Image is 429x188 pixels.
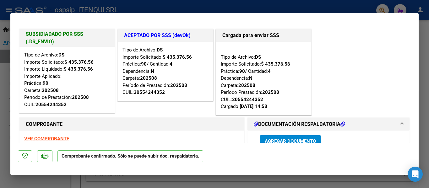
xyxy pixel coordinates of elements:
div: Tipo de Archivo: Importe Solicitado: Práctica: / Cantidad: Dependencia: Carpeta: Período de Prest... [122,46,208,96]
strong: 202508 [238,83,255,88]
strong: $ 435.376,56 [64,59,94,65]
strong: 202508 [170,83,187,88]
strong: 90 [141,61,147,67]
strong: N [249,75,253,81]
strong: $ 435.376,56 [163,54,192,60]
strong: 90 [239,68,245,74]
strong: 90 [43,80,48,86]
strong: 202508 [72,94,89,100]
strong: 202508 [42,88,59,93]
p: Comprobante confirmado. Sólo se puede subir doc. respaldatoria. [57,150,203,163]
div: 20554244352 [232,96,263,103]
strong: N [151,68,154,74]
strong: [DATE] 14:58 [240,104,267,109]
mat-expansion-panel-header: DOCUMENTACIÓN RESPALDATORIA [247,118,410,131]
strong: 4 [268,68,271,74]
strong: 202508 [140,75,157,81]
strong: COMPROBANTE [26,121,62,127]
h1: Cargada para enviar SSS [222,32,305,39]
span: Agregar Documento [265,138,316,144]
strong: DS [157,47,163,53]
div: 20554244352 [35,101,67,108]
strong: 4 [170,61,172,67]
div: Tipo de Archivo: Importe Solicitado: Práctica: / Cantidad: Dependencia: Carpeta: Período Prestaci... [221,46,307,110]
div: Open Intercom Messenger [408,167,423,182]
strong: DS [58,52,64,58]
strong: DS [255,54,261,60]
a: VER COMPROBANTE [24,136,69,142]
strong: 202508 [262,89,279,95]
h1: ACEPTADO POR SSS (devOk) [124,32,207,39]
div: 20554244352 [134,89,165,96]
strong: $ 435.376,56 [261,61,290,67]
strong: $ 435.376,56 [64,66,93,72]
h1: DOCUMENTACIÓN RESPALDATORIA [254,121,345,128]
button: Agregar Documento [260,135,321,147]
h1: SUBSIDIADADO POR SSS (.DR_ENVIO) [26,30,108,46]
div: Tipo de Archivo: Importe Solicitado: Importe Liquidado: Importe Aplicado: Práctica: Carpeta: Perí... [24,51,110,108]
